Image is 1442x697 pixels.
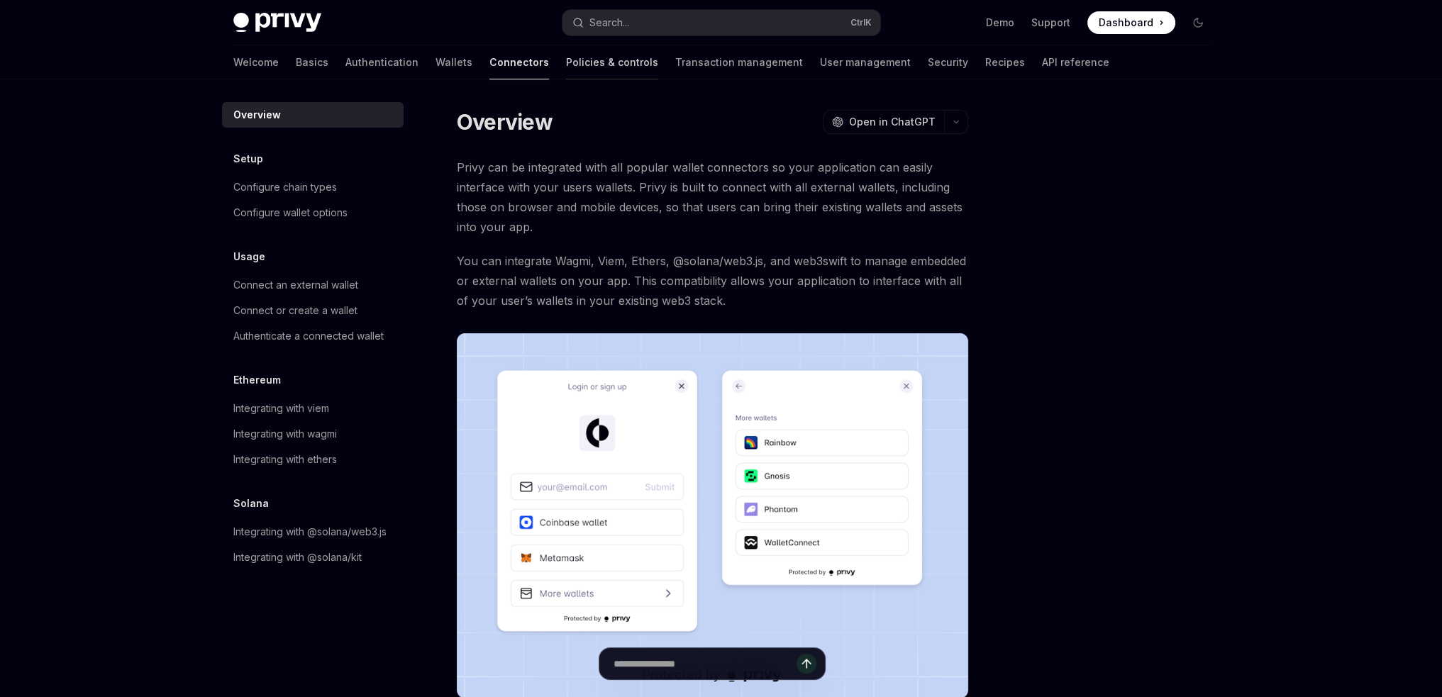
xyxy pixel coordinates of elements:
[614,648,797,679] input: Ask a question...
[436,45,472,79] a: Wallets
[850,17,872,28] span: Ctrl K
[589,14,629,31] div: Search...
[1042,45,1109,79] a: API reference
[233,372,281,389] h5: Ethereum
[1187,11,1209,34] button: Toggle dark mode
[675,45,803,79] a: Transaction management
[233,45,279,79] a: Welcome
[222,102,404,128] a: Overview
[928,45,968,79] a: Security
[222,323,404,349] a: Authenticate a connected wallet
[233,302,357,319] div: Connect or create a wallet
[233,248,265,265] h5: Usage
[233,400,329,417] div: Integrating with viem
[562,10,880,35] button: Open search
[566,45,658,79] a: Policies & controls
[222,298,404,323] a: Connect or create a wallet
[1099,16,1153,30] span: Dashboard
[345,45,418,79] a: Authentication
[986,16,1014,30] a: Demo
[233,150,263,167] h5: Setup
[233,179,337,196] div: Configure chain types
[233,549,362,566] div: Integrating with @solana/kit
[222,174,404,200] a: Configure chain types
[985,45,1025,79] a: Recipes
[849,115,936,129] span: Open in ChatGPT
[489,45,549,79] a: Connectors
[233,451,337,468] div: Integrating with ethers
[1087,11,1175,34] a: Dashboard
[222,545,404,570] a: Integrating with @solana/kit
[457,109,553,135] h1: Overview
[296,45,328,79] a: Basics
[222,447,404,472] a: Integrating with ethers
[222,396,404,421] a: Integrating with viem
[222,421,404,447] a: Integrating with wagmi
[233,13,321,33] img: dark logo
[1031,16,1070,30] a: Support
[222,200,404,225] a: Configure wallet options
[233,204,348,221] div: Configure wallet options
[233,328,384,345] div: Authenticate a connected wallet
[797,654,816,674] button: Send message
[233,523,387,540] div: Integrating with @solana/web3.js
[233,495,269,512] h5: Solana
[222,272,404,298] a: Connect an external wallet
[233,106,281,123] div: Overview
[457,157,968,237] span: Privy can be integrated with all popular wallet connectors so your application can easily interfa...
[233,277,358,294] div: Connect an external wallet
[222,519,404,545] a: Integrating with @solana/web3.js
[233,425,337,442] div: Integrating with wagmi
[823,110,944,134] button: Open in ChatGPT
[457,251,968,311] span: You can integrate Wagmi, Viem, Ethers, @solana/web3.js, and web3swift to manage embedded or exter...
[820,45,911,79] a: User management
